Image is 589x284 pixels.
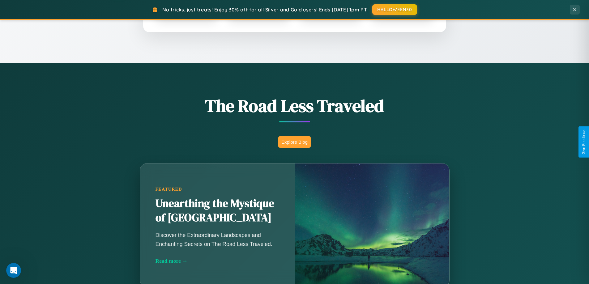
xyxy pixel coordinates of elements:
iframe: Intercom live chat [6,263,21,278]
button: HALLOWEEN30 [372,4,417,15]
h2: Unearthing the Mystique of [GEOGRAPHIC_DATA] [156,197,279,225]
div: Give Feedback [582,129,586,155]
button: Explore Blog [278,136,311,148]
h1: The Road Less Traveled [109,94,480,118]
div: Featured [156,187,279,192]
div: Read more → [156,258,279,264]
p: Discover the Extraordinary Landscapes and Enchanting Secrets on The Road Less Traveled. [156,231,279,248]
span: No tricks, just treats! Enjoy 30% off for all Silver and Gold users! Ends [DATE] 1pm PT. [162,6,368,13]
